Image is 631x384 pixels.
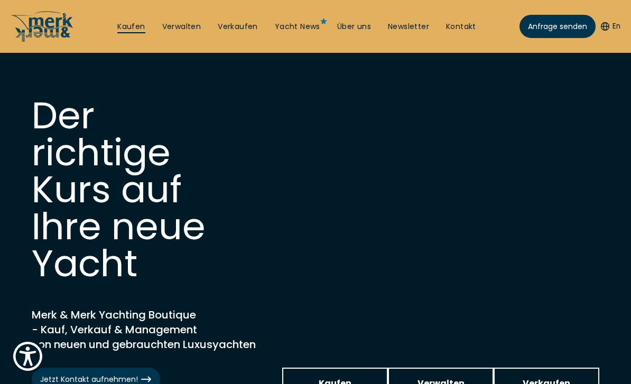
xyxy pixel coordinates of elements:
[388,22,429,32] a: Newsletter
[446,22,476,32] a: Kontakt
[32,307,296,352] h2: Merk & Merk Yachting Boutique - Kauf, Verkauf & Management von neuen und gebrauchten Luxusyachten
[117,22,145,32] a: Kaufen
[337,22,371,32] a: Über uns
[162,22,201,32] a: Verwalten
[275,22,320,32] a: Yacht News
[32,97,243,282] h1: Der richtige Kurs auf Ihre neue Yacht
[11,339,45,373] button: Show Accessibility Preferences
[519,15,596,38] a: Anfrage senden
[528,21,587,32] span: Anfrage senden
[601,21,620,32] button: En
[218,22,258,32] a: Verkaufen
